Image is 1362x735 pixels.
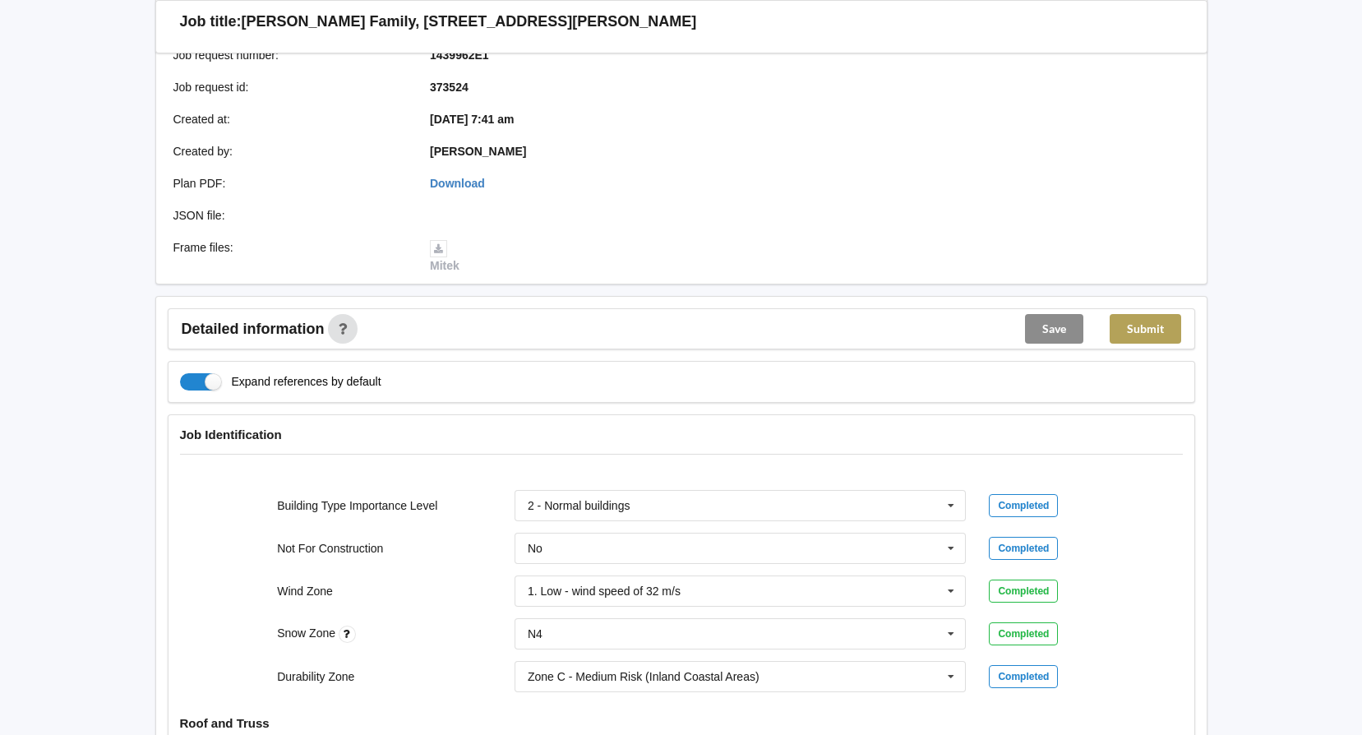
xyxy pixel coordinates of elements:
[528,500,630,511] div: 2 - Normal buildings
[277,626,339,640] label: Snow Zone
[989,622,1058,645] div: Completed
[180,715,1183,731] h4: Roof and Truss
[277,542,383,555] label: Not For Construction
[277,499,437,512] label: Building Type Importance Level
[162,47,419,63] div: Job request number :
[242,12,697,31] h3: [PERSON_NAME] Family, [STREET_ADDRESS][PERSON_NAME]
[277,585,333,598] label: Wind Zone
[989,580,1058,603] div: Completed
[162,111,419,127] div: Created at :
[180,373,381,391] label: Expand references by default
[162,143,419,159] div: Created by :
[430,113,514,126] b: [DATE] 7:41 am
[989,494,1058,517] div: Completed
[180,427,1183,442] h4: Job Identification
[989,665,1058,688] div: Completed
[528,585,681,597] div: 1. Low - wind speed of 32 m/s
[277,670,354,683] label: Durability Zone
[430,145,526,158] b: [PERSON_NAME]
[430,49,489,62] b: 1439962E1
[528,628,542,640] div: N4
[528,543,542,554] div: No
[528,671,759,682] div: Zone C - Medium Risk (Inland Coastal Areas)
[180,12,242,31] h3: Job title:
[430,177,485,190] a: Download
[162,79,419,95] div: Job request id :
[162,207,419,224] div: JSON file :
[430,241,459,272] a: Mitek
[430,81,469,94] b: 373524
[162,175,419,192] div: Plan PDF :
[989,537,1058,560] div: Completed
[182,321,325,336] span: Detailed information
[1110,314,1181,344] button: Submit
[162,239,419,274] div: Frame files :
